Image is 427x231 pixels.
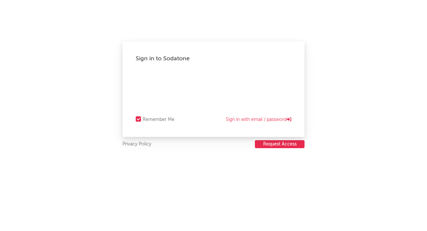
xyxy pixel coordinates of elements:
[143,116,174,124] div: Remember Me
[136,55,291,63] div: Sign in to Sodatone
[255,140,305,148] button: Request Access
[226,116,291,124] a: Sign in with email / password
[122,140,151,148] a: Privacy Policy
